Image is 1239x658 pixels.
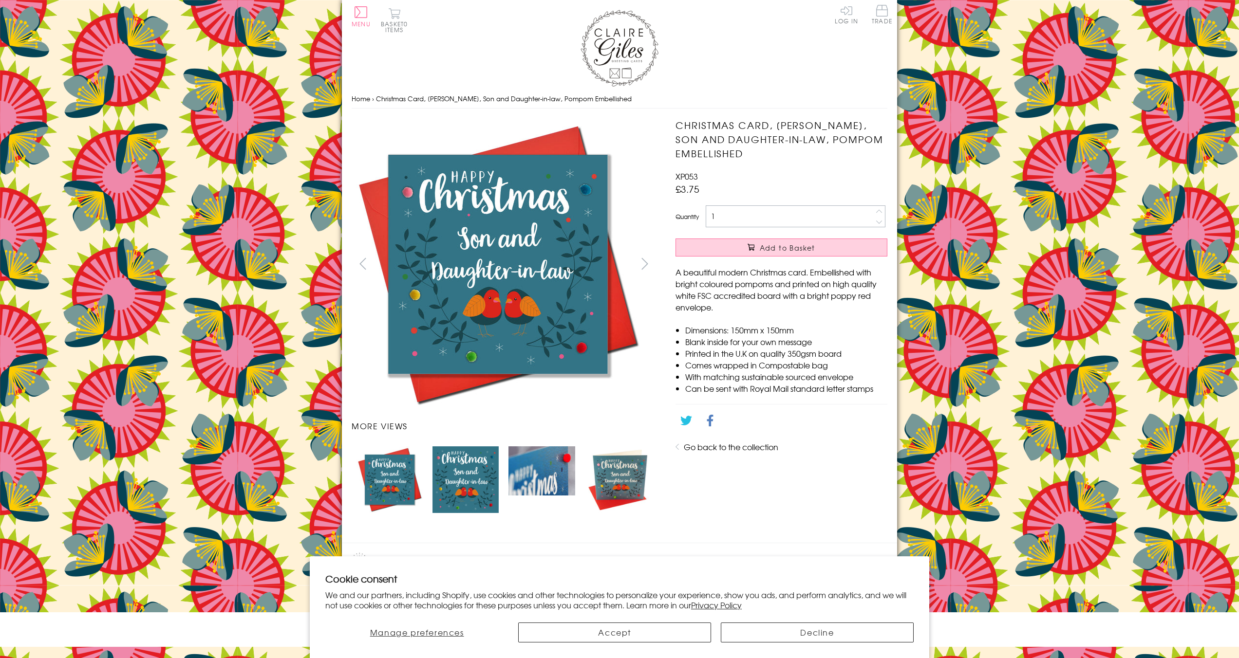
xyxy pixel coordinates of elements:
a: Go back to the collection [684,441,778,453]
button: Accept [518,622,711,642]
a: Log In [835,5,858,24]
p: A beautiful modern Christmas card. Embellished with bright coloured pompoms and printed on high q... [676,266,887,313]
ul: Carousel Pagination [352,441,656,518]
button: Add to Basket [676,238,887,256]
img: Christmas Card, Robins, Son and Daughter-in-law, Pompom Embellished [432,446,499,512]
li: Printed in the U.K on quality 350gsm board [685,347,887,359]
span: › [372,94,374,103]
button: prev [352,253,374,274]
a: Trade [872,5,892,26]
img: Christmas Card, Robins, Son and Daughter-in-law, Pompom Embellished [357,446,423,512]
button: Decline [721,622,914,642]
h2: Cookie consent [325,572,914,585]
p: We and our partners, including Shopify, use cookies and other technologies to personalize your ex... [325,590,914,610]
li: Carousel Page 3 [504,441,580,518]
span: Christmas Card, [PERSON_NAME], Son and Daughter-in-law, Pompom Embellished [376,94,632,103]
li: Carousel Page 2 [428,441,504,518]
a: Privacy Policy [691,599,742,611]
button: next [634,253,656,274]
li: Carousel Page 4 [580,441,656,518]
h1: Christmas Card, [PERSON_NAME], Son and Daughter-in-law, Pompom Embellished [676,118,887,160]
li: Blank inside for your own message [685,336,887,347]
a: Home [352,94,370,103]
li: Can be sent with Royal Mail standard letter stamps [685,383,887,394]
button: Menu [352,6,371,27]
h2: Product recommendations [352,553,887,567]
nav: breadcrumbs [352,89,887,109]
span: £3.75 [676,182,699,196]
span: XP053 [676,170,698,182]
span: Add to Basket [760,243,815,253]
img: Christmas Card, Robins, Son and Daughter-in-law, Pompom Embellished [508,446,575,495]
button: Manage preferences [325,622,508,642]
img: Claire Giles Greetings Cards [581,10,658,87]
label: Quantity [676,212,699,221]
span: Manage preferences [370,626,464,638]
img: Christmas Card, Robins, Son and Daughter-in-law, Pompom Embellished [352,118,644,410]
span: 0 items [385,19,408,34]
img: Christmas Card, Robins, Son and Daughter-in-law, Pompom Embellished [585,446,651,513]
li: With matching sustainable sourced envelope [685,371,887,383]
span: Menu [352,19,371,28]
h3: More views [352,420,656,432]
img: Christmas Card, Robins, Son and Daughter-in-law, Pompom Embellished [656,118,948,410]
li: Dimensions: 150mm x 150mm [685,324,887,336]
span: Trade [872,5,892,24]
li: Carousel Page 1 (Current Slide) [352,441,428,518]
button: Basket0 items [381,8,408,33]
li: Comes wrapped in Compostable bag [685,359,887,371]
